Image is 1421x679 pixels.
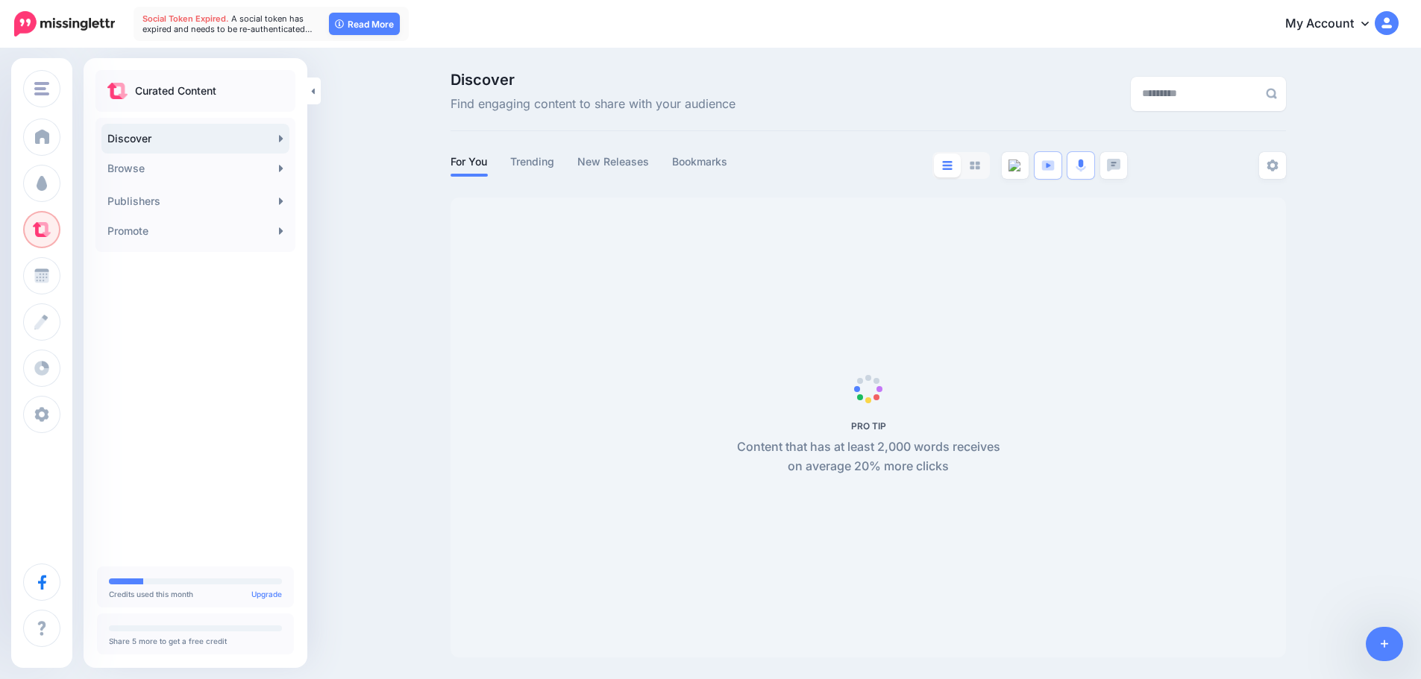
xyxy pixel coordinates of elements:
a: Trending [510,153,555,171]
h5: PRO TIP [729,420,1008,432]
a: Discover [101,124,289,154]
img: grid-grey.png [970,161,980,170]
a: For You [451,153,488,171]
a: Browse [101,154,289,183]
img: article--grey.png [1008,160,1022,171]
img: list-blue.png [942,161,953,170]
span: Find engaging content to share with your audience [451,95,735,114]
a: Promote [101,216,289,246]
span: A social token has expired and needs to be re-authenticated… [142,13,313,34]
span: Discover [451,72,735,87]
img: settings-grey.png [1267,160,1279,171]
span: Social Token Expired. [142,13,229,24]
a: My Account [1270,6,1399,42]
p: Curated Content [135,82,216,100]
img: microphone.png [1076,159,1086,172]
img: chat-square-grey.png [1107,159,1120,171]
img: menu.png [34,82,49,95]
a: New Releases [577,153,650,171]
a: Read More [329,13,400,35]
img: curate.png [107,83,128,99]
a: Publishers [101,186,289,216]
p: Content that has at least 2,000 words receives on average 20% more clicks [729,438,1008,476]
img: Missinglettr [14,11,115,37]
img: search-grey-6.png [1266,88,1277,99]
img: video-blue.png [1041,160,1055,171]
a: Bookmarks [672,153,728,171]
